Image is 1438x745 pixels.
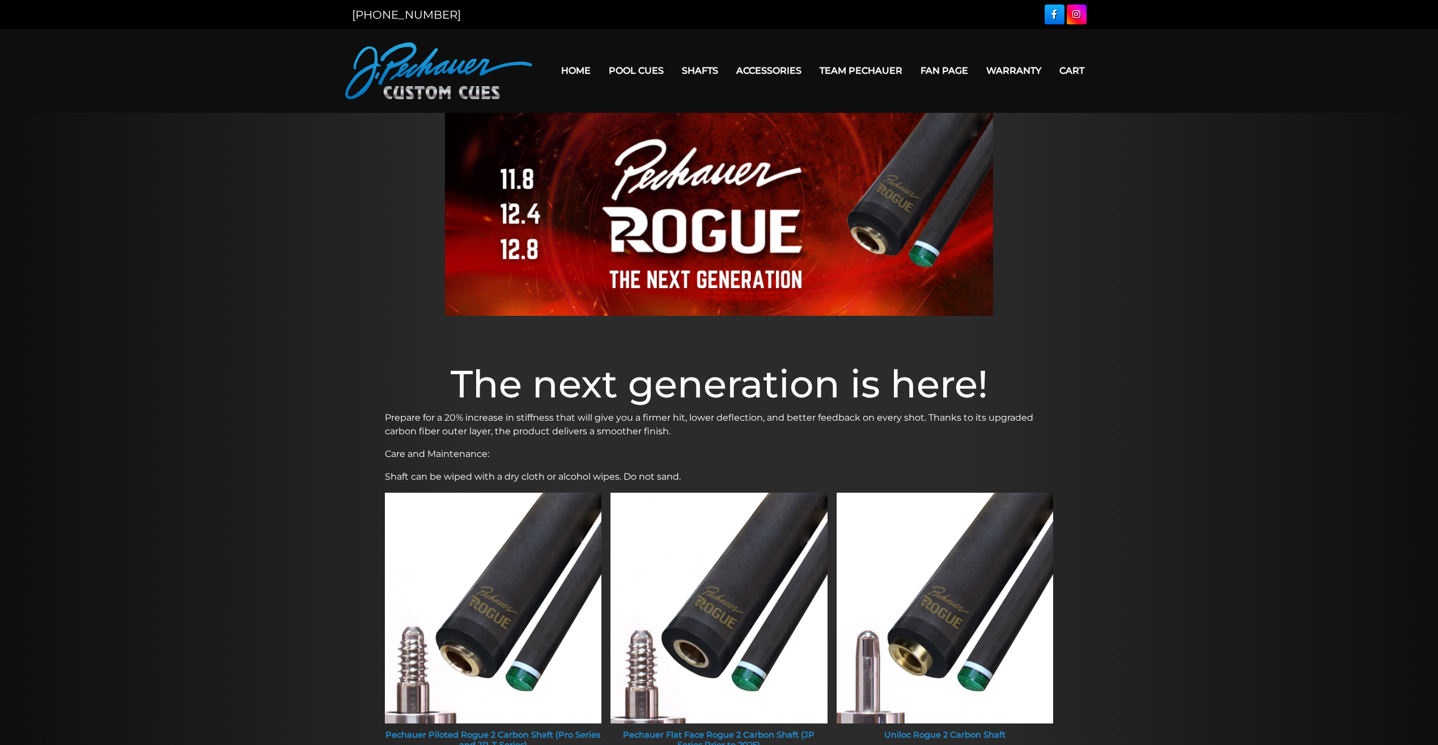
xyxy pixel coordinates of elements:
[552,56,600,85] a: Home
[911,56,977,85] a: Fan Page
[600,56,673,85] a: Pool Cues
[352,8,461,22] a: [PHONE_NUMBER]
[837,493,1054,723] img: Uniloc Rogue 2 Carbon Shaft
[1050,56,1093,85] a: Cart
[385,411,1054,438] p: Prepare for a 20% increase in stiffness that will give you a firmer hit, lower deflection, and be...
[385,470,1054,484] p: Shaft can be wiped with a dry cloth or alcohol wipes. Do not sand.
[610,493,828,723] img: Pechauer Flat Face Rogue 2 Carbon Shaft (JP Series Prior to 2025)
[385,447,1054,461] p: Care and Maintenance:
[837,730,1054,740] div: Uniloc Rogue 2 Carbon Shaft
[673,56,727,85] a: Shafts
[345,43,532,99] img: Pechauer Custom Cues
[385,361,1054,407] h1: The next generation is here!
[385,493,602,723] img: Pechauer Piloted Rogue 2 Carbon Shaft (Pro Series and JP-T Series)
[727,56,811,85] a: Accessories
[977,56,1050,85] a: Warranty
[811,56,911,85] a: Team Pechauer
